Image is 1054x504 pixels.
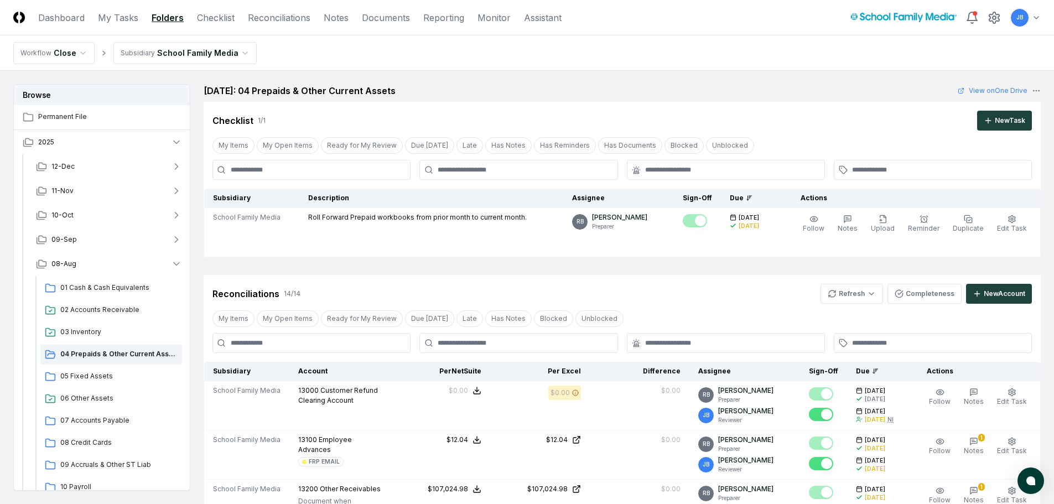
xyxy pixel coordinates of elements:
[590,362,689,381] th: Difference
[27,179,191,203] button: 11-Nov
[298,366,382,376] div: Account
[871,224,895,232] span: Upload
[320,485,381,493] span: Other Receivables
[739,222,759,230] div: [DATE]
[284,289,300,299] div: 14 / 14
[718,406,773,416] p: [PERSON_NAME]
[309,458,340,466] div: FRP EMAIL
[703,489,710,497] span: RB
[908,224,939,232] span: Reminder
[490,362,590,381] th: Per Excel
[865,493,885,502] div: [DATE]
[978,483,985,491] div: 1
[446,435,468,445] div: $12.04
[428,484,481,494] button: $107,024.98
[204,189,300,208] th: Subsidiary
[865,415,885,424] div: [DATE]
[27,203,191,227] button: 10-Oct
[51,259,76,269] span: 08-Aug
[51,162,75,172] span: 12-Dec
[27,227,191,252] button: 09-Sep
[212,137,255,154] button: My Items
[906,212,942,236] button: Reminder
[20,48,51,58] div: Workflow
[995,116,1025,126] div: New Task
[40,345,182,365] a: 04 Prepaids & Other Current Assets
[60,371,178,381] span: 05 Fixed Assets
[887,284,962,304] button: Completeness
[661,435,681,445] div: $0.00
[60,349,178,359] span: 04 Prepaids & Other Current Assets
[446,435,481,445] button: $12.04
[929,397,951,406] span: Follow
[718,445,773,453] p: Preparer
[213,386,281,396] span: School Family Media
[298,435,317,444] span: 13100
[995,435,1029,458] button: Edit Task
[38,137,54,147] span: 2025
[809,457,833,470] button: Mark complete
[703,391,710,399] span: RB
[14,85,190,105] h3: Browse
[51,235,77,245] span: 09-Sep
[927,435,953,458] button: Follow
[60,415,178,425] span: 07 Accounts Payable
[674,189,721,208] th: Sign-Off
[1010,8,1030,28] button: JB
[801,212,827,236] button: Follow
[964,496,984,504] span: Notes
[204,84,396,97] h2: [DATE]: 04 Prepaids & Other Current Assets
[212,114,253,127] div: Checklist
[456,310,483,327] button: Late
[485,310,532,327] button: Has Notes
[40,278,182,298] a: 01 Cash & Cash Equivalents
[703,460,709,469] span: JB
[962,386,986,409] button: Notes
[918,366,1032,376] div: Actions
[298,435,352,454] span: Employee Advances
[121,48,155,58] div: Subsidiary
[449,386,481,396] button: $0.00
[809,486,833,499] button: Mark complete
[951,212,986,236] button: Duplicate
[477,11,511,24] a: Monitor
[592,222,647,231] p: Preparer
[887,415,894,424] div: NI
[213,435,281,445] span: School Family Media
[718,455,773,465] p: [PERSON_NAME]
[321,137,403,154] button: Ready for My Review
[835,212,860,236] button: Notes
[40,455,182,475] a: 09 Accruals & Other ST Liab
[27,252,191,276] button: 08-Aug
[60,305,178,315] span: 02 Accounts Receivable
[838,224,858,232] span: Notes
[995,212,1029,236] button: Edit Task
[14,130,191,154] button: 2025
[60,482,178,492] span: 10 Payroll
[485,137,532,154] button: Has Notes
[534,310,573,327] button: Blocked
[499,435,581,445] a: $12.04
[40,433,182,453] a: 08 Credit Cards
[213,212,281,222] span: School Family Media
[60,283,178,293] span: 01 Cash & Cash Equivalents
[718,435,773,445] p: [PERSON_NAME]
[929,446,951,455] span: Follow
[865,436,885,444] span: [DATE]
[800,362,847,381] th: Sign-Off
[809,387,833,401] button: Mark complete
[984,289,1025,299] div: New Account
[718,465,773,474] p: Reviewer
[689,362,800,381] th: Assignee
[40,300,182,320] a: 02 Accounts Receivable
[718,484,773,494] p: [PERSON_NAME]
[14,105,191,129] a: Permanent File
[865,444,885,453] div: [DATE]
[152,11,184,24] a: Folders
[321,310,403,327] button: Ready for My Review
[13,12,25,23] img: Logo
[997,496,1027,504] span: Edit Task
[60,438,178,448] span: 08 Credit Cards
[38,11,85,24] a: Dashboard
[575,310,624,327] button: Unblocked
